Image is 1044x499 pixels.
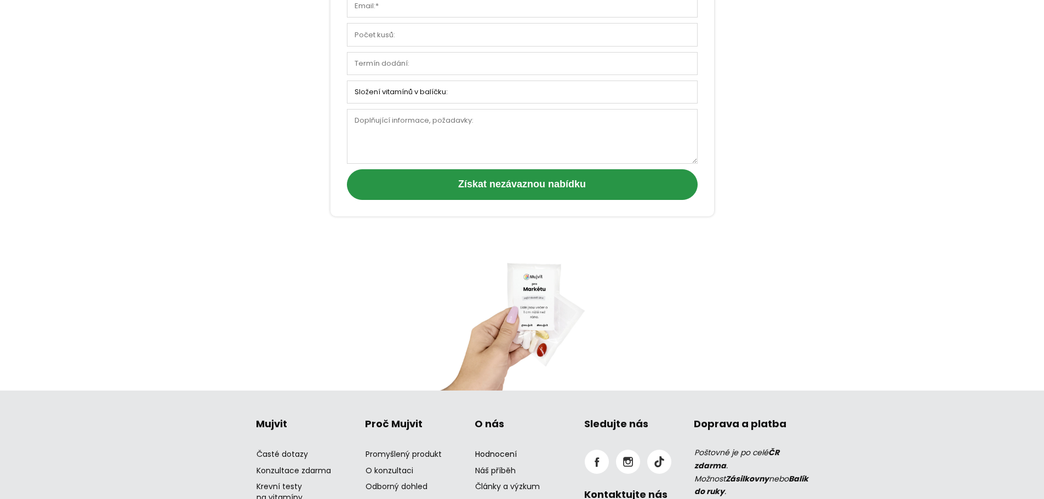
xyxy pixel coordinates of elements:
[366,446,459,463] a: Promyšlený produkt
[347,23,698,46] input: Počet kusů:
[694,418,788,430] p: Doprava a platba
[475,446,569,463] a: Hodnocení
[366,479,459,495] a: Odborný dohled
[366,463,459,479] a: O konzultaci
[475,463,569,479] a: Náš příběh
[694,447,808,497] em: Poštovné je po celé . Možnost nebo .
[726,473,769,484] strong: Zásilkovny
[347,52,698,75] input: Termín dodání:
[475,418,569,430] p: O nás
[256,463,350,479] a: Konzultace zdarma
[694,473,808,497] strong: Balík do ruky
[475,479,569,495] a: Články a výzkum
[365,418,459,430] p: Proč Mujvit
[256,418,350,430] p: Mujvit
[584,418,678,430] p: Sledujte nás
[347,169,698,200] button: Získat nezávaznou nabídku
[458,179,586,190] span: Získat nezávaznou nabídku
[256,446,350,463] a: Časté dotazy
[694,447,779,471] strong: ČR zdarma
